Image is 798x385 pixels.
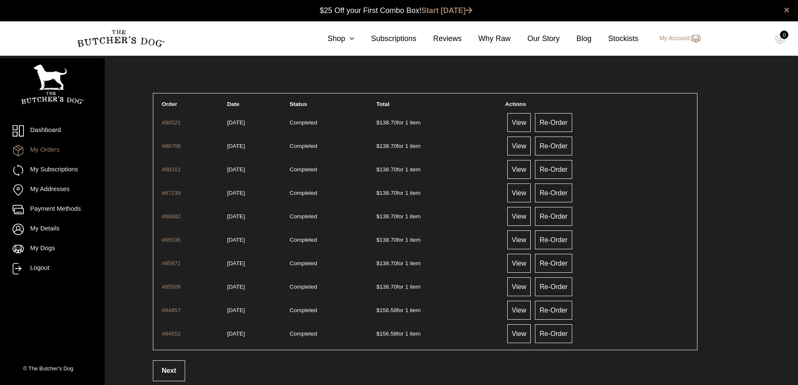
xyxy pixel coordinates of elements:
[535,254,572,273] a: Re-Order
[227,260,245,266] time: [DATE]
[286,205,372,227] td: Completed
[462,33,511,44] a: Why Raw
[535,230,572,249] a: Re-Order
[535,277,572,296] a: Re-Order
[13,125,92,137] a: Dashboard
[227,119,245,126] time: [DATE]
[560,33,591,44] a: Blog
[286,275,372,298] td: Completed
[373,134,501,157] td: for 1 item
[376,143,397,149] span: 138.70
[376,119,380,126] span: $
[162,166,181,173] a: #88312
[376,119,397,126] span: 138.70
[376,307,397,313] span: 156.58
[376,307,380,313] span: $
[162,213,181,220] a: #86882
[507,230,531,249] a: View
[421,6,473,15] a: Start [DATE]
[507,183,531,202] a: View
[153,360,697,381] div: .is-active
[227,331,245,337] time: [DATE]
[13,263,92,274] a: Logout
[162,143,181,149] a: #88708
[162,119,181,126] a: #90521
[373,158,501,181] td: for 1 item
[227,237,245,243] time: [DATE]
[505,101,526,107] span: Actions
[286,228,372,251] td: Completed
[162,331,181,337] a: #84552
[162,190,181,196] a: #87239
[784,5,790,15] a: close
[775,34,785,44] img: TBD_Cart-Empty.png
[373,228,501,251] td: for 1 item
[376,331,397,337] span: 156.58
[13,165,92,176] a: My Subscriptions
[535,324,572,343] a: Re-Order
[376,101,389,107] span: Total
[507,113,531,132] a: View
[13,204,92,215] a: Payment Methods
[162,237,181,243] a: #86536
[535,207,572,226] a: Re-Order
[227,143,245,149] time: [DATE]
[286,134,372,157] td: Completed
[373,205,501,227] td: for 1 item
[13,243,92,255] a: My Dogs
[507,137,531,155] a: View
[286,158,372,181] td: Completed
[227,213,245,220] time: [DATE]
[373,252,501,274] td: for 1 item
[376,143,380,149] span: $
[376,260,380,266] span: $
[507,207,531,226] a: View
[289,101,307,107] span: Status
[286,299,372,321] td: Completed
[535,113,572,132] a: Re-Order
[354,33,416,44] a: Subscriptions
[535,137,572,155] a: Re-Order
[376,190,397,196] span: 138.70
[286,322,372,345] td: Completed
[376,284,397,290] span: 138.70
[507,301,531,320] a: View
[373,299,501,321] td: for 1 item
[162,284,181,290] a: #85509
[507,160,531,179] a: View
[376,237,380,243] span: $
[227,166,245,173] time: [DATE]
[591,33,638,44] a: Stockists
[153,360,185,381] a: Next
[376,213,380,220] span: $
[311,33,354,44] a: Shop
[535,160,572,179] a: Re-Order
[373,181,501,204] td: for 1 item
[376,331,380,337] span: $
[286,111,372,134] td: Completed
[227,284,245,290] time: [DATE]
[376,166,380,173] span: $
[376,166,397,173] span: 138.70
[373,275,501,298] td: for 1 item
[162,260,181,266] a: #85871
[373,111,501,134] td: for 1 item
[286,252,372,274] td: Completed
[227,190,245,196] time: [DATE]
[21,65,84,104] img: TBD_Portrait_Logo_White.png
[376,190,380,196] span: $
[507,277,531,296] a: View
[535,301,572,320] a: Re-Order
[162,101,177,107] span: Order
[511,33,560,44] a: Our Story
[162,307,181,313] a: #84857
[507,254,531,273] a: View
[227,101,239,107] span: Date
[376,284,380,290] span: $
[286,181,372,204] td: Completed
[13,224,92,235] a: My Details
[373,322,501,345] td: for 1 item
[376,260,397,266] span: 138.70
[376,237,397,243] span: 138.70
[227,307,245,313] time: [DATE]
